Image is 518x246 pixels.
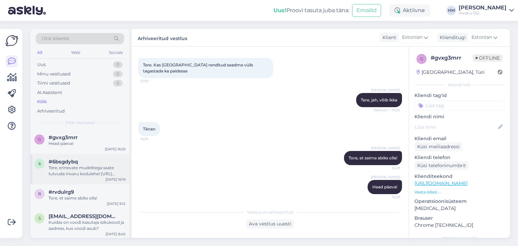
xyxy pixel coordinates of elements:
div: Küsi telefoninumbrit [414,161,469,170]
div: [DATE] 8:40 [106,232,125,237]
span: [PERSON_NAME] [371,175,400,180]
div: Tore, et saime abiks olla! [49,195,125,201]
div: Invaru OÜ [459,10,507,16]
div: Klienditugi [437,34,466,41]
div: Kõik [37,98,47,105]
div: # gvxg3mrr [431,54,473,62]
div: Socials [108,48,124,57]
div: Uus [37,61,46,68]
p: Kliendi tag'id [414,92,505,99]
span: Offline [473,54,502,62]
span: Otsi kliente [42,35,69,42]
div: AI Assistent [37,89,62,96]
input: Lisa tag [414,100,505,111]
span: Estonian [402,34,423,41]
span: Head päeva! [372,184,397,189]
span: 16:29 [375,194,400,199]
div: Kliendi info [414,82,505,88]
span: #gvxg3mrr [49,134,78,141]
p: Klienditeekond [414,173,505,180]
span: g [420,56,423,61]
span: s [38,216,41,221]
span: 15:50 [140,79,166,84]
div: [DATE] 16:29 [105,147,125,152]
div: Aktiivne [389,4,430,17]
span: Tore, et saime abiks olla! [349,155,397,160]
div: Web [70,48,82,57]
span: 16:29 [375,165,400,171]
span: 6 [38,161,41,166]
div: Arhiveeritud [37,108,65,115]
div: 0 [113,61,123,68]
span: r [38,191,41,196]
div: Tere, erinevate mudelitega saate tutvuda Invaru kodulehel [URL][DOMAIN_NAME] [49,165,125,177]
div: HM [447,6,456,15]
p: Kliendi nimi [414,113,505,120]
span: [PERSON_NAME] [371,146,400,151]
div: 0 [113,71,123,78]
div: All [36,48,44,57]
span: #6bsgdybq [49,159,78,165]
div: [PERSON_NAME] [459,5,507,10]
div: Ava vestlus uuesti [246,219,294,228]
p: Vaata edasi ... [414,189,505,195]
span: Tänan [143,126,155,131]
div: [PERSON_NAME] [414,236,505,242]
div: Tiimi vestlused [37,80,70,87]
div: [DATE] 16:19 [106,177,125,182]
a: [URL][DOMAIN_NAME] [414,180,467,186]
span: Nähtud ✓ 15:50 [374,107,400,113]
span: #rvdulrg9 [49,189,74,195]
a: [PERSON_NAME]Invaru OÜ [459,5,514,16]
input: Lisa nimi [415,123,497,131]
img: Askly Logo [5,34,18,47]
span: Kõik vestlused [65,120,95,126]
span: sveetlanaa@bk.ru [49,213,119,219]
span: Tere, jah, võib ikka [361,97,397,102]
div: Head päeva! [49,141,125,147]
button: Emailid [352,4,381,17]
p: Kliendi telefon [414,154,505,161]
div: Küsi meiliaadressi [414,142,462,151]
div: [DATE] 9:12 [107,201,125,206]
span: Vestlus on arhiveeritud [247,209,293,215]
div: 0 [113,80,123,87]
div: Minu vestlused [37,71,70,78]
span: Estonian [471,34,492,41]
p: Operatsioonisüsteem [414,198,505,205]
p: Kliendi email [414,135,505,142]
span: 16:23 [140,136,166,142]
p: Brauser [414,215,505,222]
p: [MEDICAL_DATA] [414,205,505,212]
label: Arhiveeritud vestlus [138,33,187,42]
div: Klient [380,34,396,41]
div: Proovi tasuta juba täna: [274,6,349,14]
span: [PERSON_NAME] [371,88,400,93]
p: Chrome [TECHNICAL_ID] [414,222,505,229]
div: Kuidas on voodi kasutaja isikukood ja aadress, kus voodi asub? [49,219,125,232]
span: g [38,137,41,142]
div: [GEOGRAPHIC_DATA], Türi [416,69,485,76]
b: Uus! [274,7,286,13]
span: Tere. Kas [GEOGRAPHIC_DATA] renditud seadme vüib tagastada ka paidesse [143,62,254,73]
